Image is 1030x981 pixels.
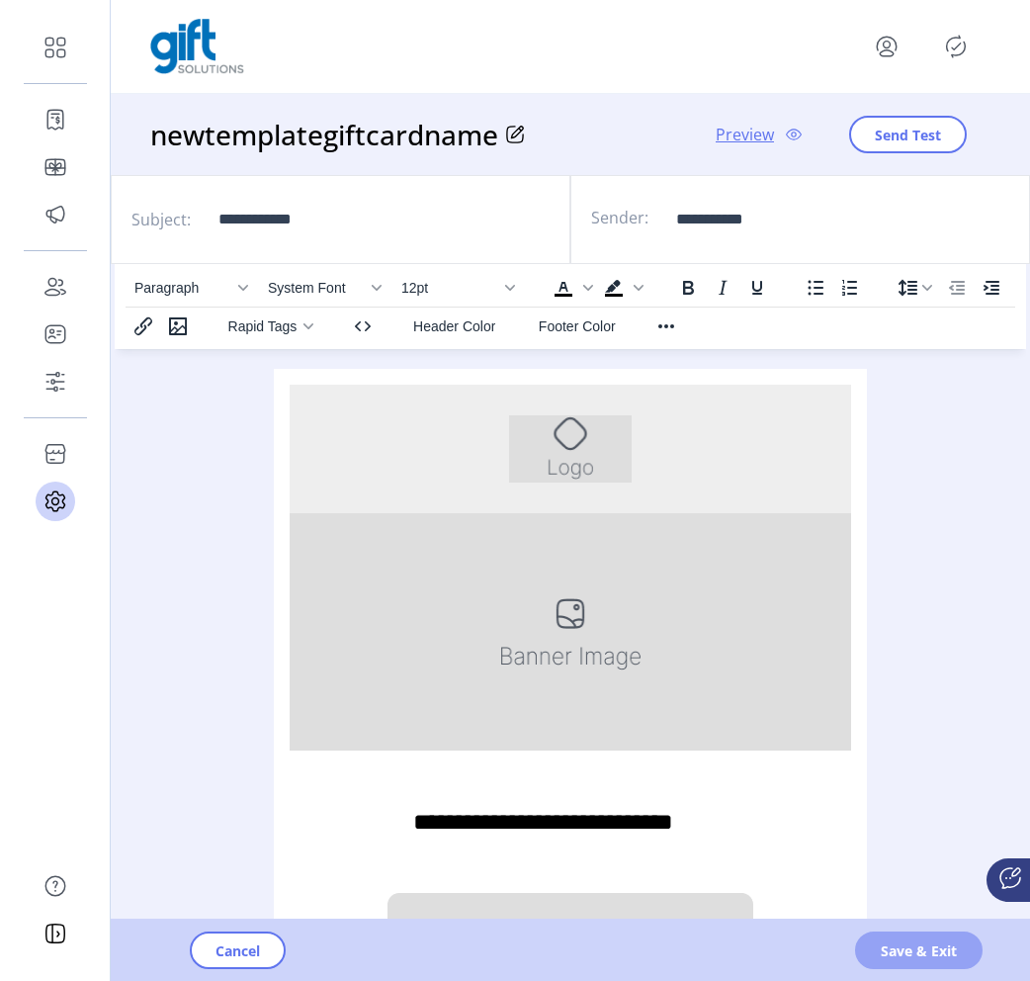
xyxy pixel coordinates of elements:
span: Header Color [413,318,495,334]
button: Italic [706,274,739,302]
button: Source code [346,312,380,340]
div: Background color Black [597,274,646,302]
span: System Font [268,280,365,296]
button: Block Paragraph [127,274,255,302]
button: Send Test [849,116,967,153]
button: Insert/edit link [127,312,160,340]
span: Rapid Tags [228,318,298,334]
span: Save & Exit [881,940,957,961]
img: logo [150,19,244,74]
span: Cancel [215,940,260,961]
button: Publisher Panel [940,31,972,62]
button: Insert/edit image [161,312,195,340]
button: Line height [892,274,939,302]
button: Font System Font [260,274,388,302]
button: Underline [740,274,774,302]
button: Bullet list [799,274,832,302]
h3: newtemplategiftcardname [150,114,506,155]
span: Footer Color [539,318,616,334]
button: Decrease indent [940,274,974,302]
button: Numbered list [833,274,867,302]
button: Header Color [404,312,505,340]
button: menu [871,31,902,62]
span: Send Test [875,125,941,145]
div: Text color Black [547,274,596,302]
button: Cancel [190,932,286,969]
span: Paragraph [134,280,231,296]
button: Reveal or hide additional toolbar items [649,312,683,340]
span: Preview [716,123,774,146]
iframe: Rich Text Area [274,369,867,936]
span: 12pt [401,280,498,296]
label: Sender: [591,207,648,228]
button: Save & Exit [855,932,983,969]
button: Increase indent [975,274,1008,302]
button: Bold [671,274,705,302]
button: Footer Color [530,312,625,340]
label: Subject: [131,208,191,231]
button: Font size 12pt [393,274,522,302]
button: Rapid Tags [219,312,321,340]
